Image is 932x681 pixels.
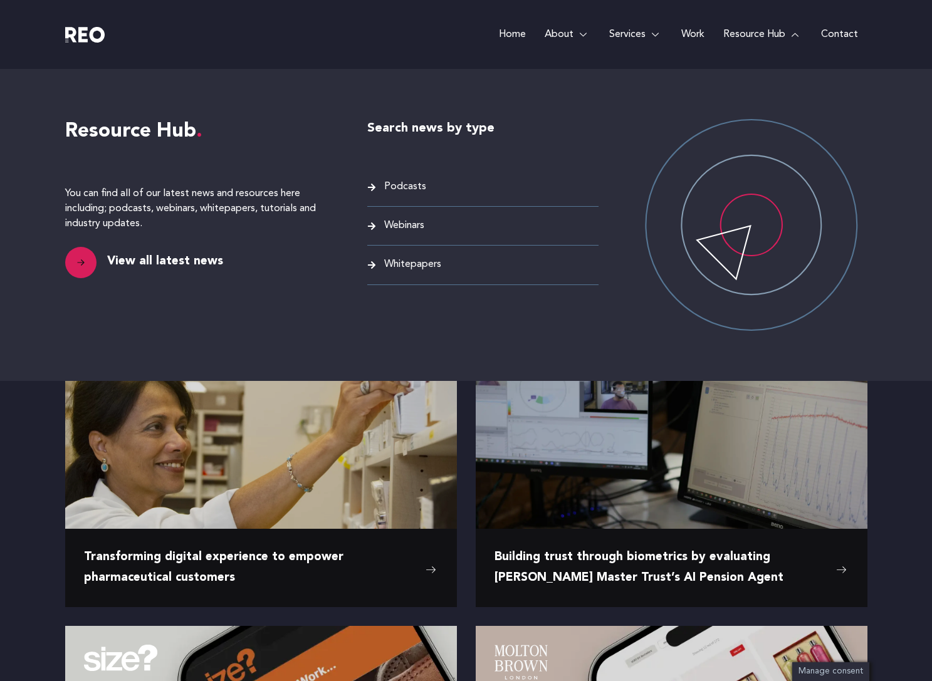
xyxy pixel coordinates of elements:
[65,122,202,142] span: Resource Hub
[367,119,599,138] h6: Search news by type
[84,548,438,588] a: Transforming digital experience to empower pharmaceutical customers
[798,667,863,675] span: Manage consent
[65,247,330,278] a: View all latest news
[65,186,330,231] p: You can find all of our latest news and resources here including; podcasts, webinars, whitepapers...
[367,256,599,273] a: Whitepapers
[84,548,419,588] span: Transforming digital experience to empower pharmaceutical customers
[381,217,424,234] span: Webinars
[495,548,849,588] a: Building trust through biometrics by evaluating [PERSON_NAME] Master Trust’s AI Pension Agent
[495,548,830,588] span: Building trust through biometrics by evaluating [PERSON_NAME] Master Trust’s AI Pension Agent
[367,179,599,195] a: Podcasts
[104,253,223,271] span: View all latest news
[381,179,426,195] span: Podcasts
[381,256,441,273] span: Whitepapers
[367,217,599,234] a: Webinars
